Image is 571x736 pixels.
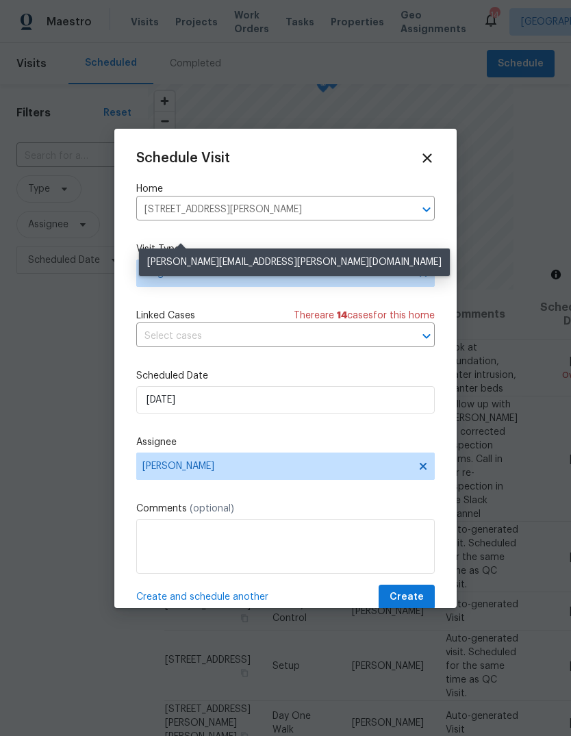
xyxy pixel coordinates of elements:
span: Create and schedule another [136,590,268,604]
input: M/D/YYYY [136,386,435,414]
label: Comments [136,502,435,516]
label: Assignee [136,435,435,449]
div: [PERSON_NAME][EMAIL_ADDRESS][PERSON_NAME][DOMAIN_NAME] [139,249,450,276]
input: Enter in an address [136,199,396,220]
button: Open [417,327,436,346]
label: Visit Type [136,242,435,256]
span: (optional) [190,504,234,513]
span: [PERSON_NAME] [142,461,411,472]
label: Home [136,182,435,196]
span: Create [390,589,424,606]
label: Scheduled Date [136,369,435,383]
span: 14 [337,311,347,320]
input: Select cases [136,326,396,347]
span: Linked Cases [136,309,195,322]
button: Create [379,585,435,610]
span: There are case s for this home [294,309,435,322]
span: Schedule Visit [136,151,230,165]
span: Close [420,151,435,166]
button: Open [417,200,436,219]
